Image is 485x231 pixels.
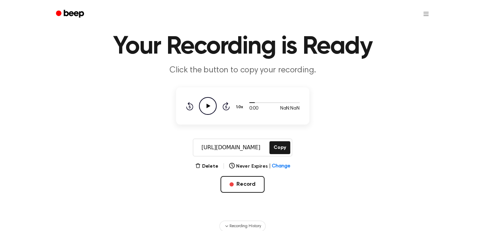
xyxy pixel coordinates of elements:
a: Beep [51,7,90,21]
h1: Your Recording is Ready [65,34,420,59]
button: Delete [195,163,218,170]
p: Click the button to copy your recording. [109,65,376,76]
button: Record [220,176,265,193]
span: | [269,163,270,170]
button: Open menu [418,6,434,22]
span: Change [272,163,290,170]
span: 0:00 [249,105,258,112]
span: Recording History [229,223,261,229]
span: | [223,162,225,170]
button: Copy [269,141,290,154]
button: Never Expires|Change [229,163,290,170]
button: 1.0x [235,101,246,113]
span: NaN:NaN [280,105,300,112]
